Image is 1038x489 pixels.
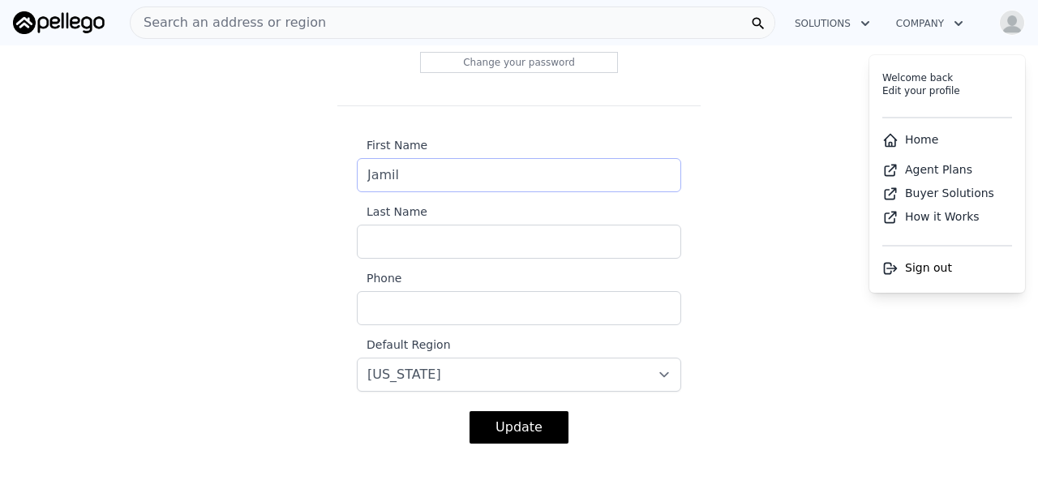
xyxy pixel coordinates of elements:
img: avatar [999,10,1025,36]
a: Home [882,133,938,146]
button: Sign out [882,260,952,277]
span: Search an address or region [131,13,326,32]
div: Welcome back [882,71,1012,84]
span: First Name [357,139,427,152]
span: Last Name [357,205,427,218]
input: Phone [357,291,681,325]
input: First Name [357,158,681,192]
a: Edit your profile [882,85,960,97]
a: Agent Plans [882,163,972,176]
input: Last Name [357,225,681,259]
div: Change your password [420,52,619,73]
a: Buyer Solutions [882,187,994,199]
span: Default Region [357,338,451,351]
span: Phone [357,272,401,285]
img: Pellego [13,11,105,34]
button: Company [883,9,976,38]
button: Update [470,411,568,444]
button: Solutions [782,9,883,38]
select: Default Region [357,358,681,392]
span: Sign out [905,261,952,274]
a: How it Works [882,210,980,223]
